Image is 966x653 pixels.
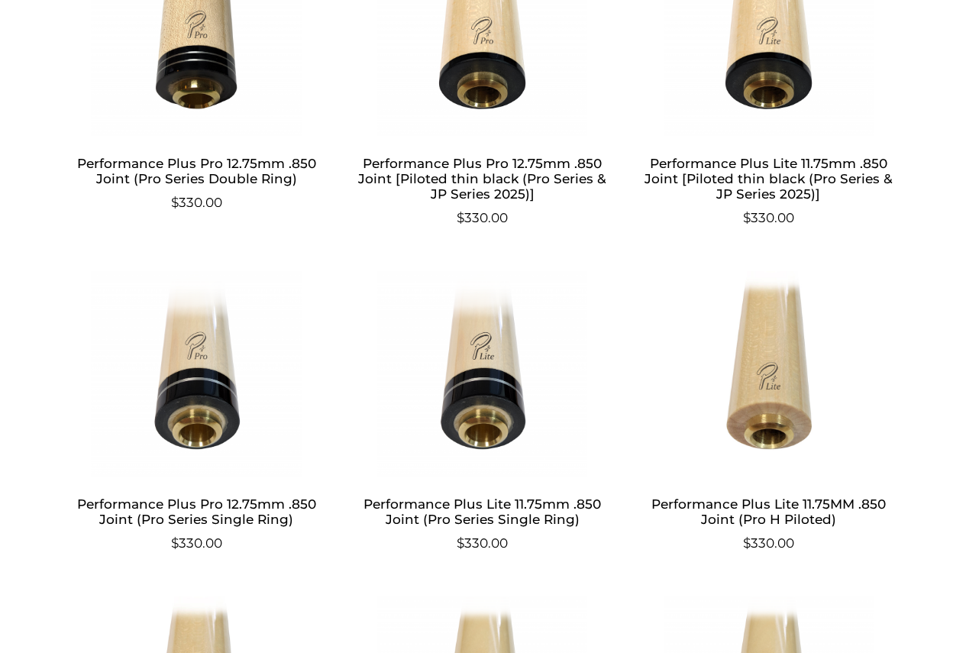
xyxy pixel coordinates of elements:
[743,210,751,225] span: $
[355,271,609,553] a: Performance Plus Lite 11.75mm .850 Joint (Pro Series Single Ring) $330.00
[641,271,896,477] img: Performance Plus Lite 11.75MM .850 Joint (Pro H Piloted)
[641,149,896,209] h2: Performance Plus Lite 11.75mm .850 Joint [Piloted thin black (Pro Series & JP Series 2025)]
[641,490,896,534] h2: Performance Plus Lite 11.75MM .850 Joint (Pro H Piloted)
[457,210,508,225] bdi: 330.00
[171,535,222,551] bdi: 330.00
[69,271,324,553] a: Performance Plus Pro 12.75mm .850 Joint (Pro Series Single Ring) $330.00
[355,271,609,477] img: Performance Plus Lite 11.75mm .850 Joint (Pro Series Single Ring)
[743,535,794,551] bdi: 330.00
[457,535,508,551] bdi: 330.00
[743,535,751,551] span: $
[355,149,609,209] h2: Performance Plus Pro 12.75mm .850 Joint [Piloted thin black (Pro Series & JP Series 2025)]
[457,535,464,551] span: $
[641,271,896,553] a: Performance Plus Lite 11.75MM .850 Joint (Pro H Piloted) $330.00
[355,490,609,534] h2: Performance Plus Lite 11.75mm .850 Joint (Pro Series Single Ring)
[171,535,179,551] span: $
[69,149,324,193] h2: Performance Plus Pro 12.75mm .850 Joint (Pro Series Double Ring)
[69,490,324,534] h2: Performance Plus Pro 12.75mm .850 Joint (Pro Series Single Ring)
[743,210,794,225] bdi: 330.00
[171,195,179,210] span: $
[457,210,464,225] span: $
[171,195,222,210] bdi: 330.00
[69,271,324,477] img: Performance Plus Pro 12.75mm .850 Joint (Pro Series Single Ring)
